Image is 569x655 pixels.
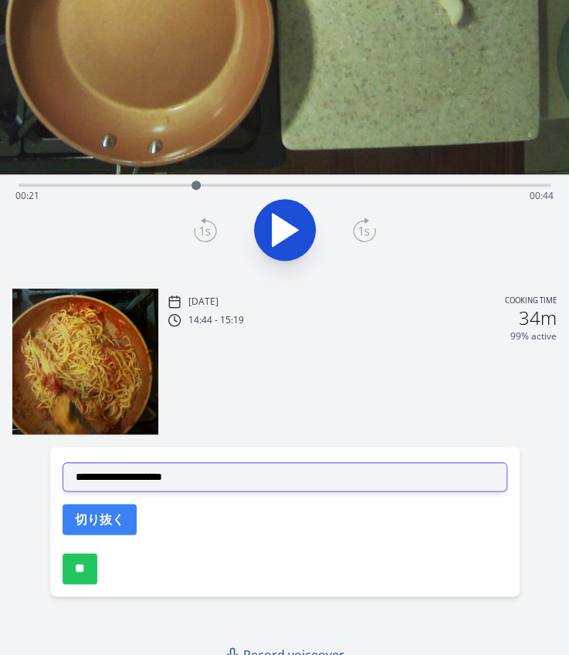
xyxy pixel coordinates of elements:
[15,189,39,202] span: 00:21
[505,295,557,309] p: Cooking time
[12,289,158,434] img: 250810184459_thumb.jpeg
[510,330,557,343] p: 99% active
[188,314,243,326] p: 14:44 - 15:19
[63,504,137,535] button: 切り抜く
[519,309,557,327] h2: 34m
[188,295,218,308] p: [DATE]
[530,189,554,202] span: 00:44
